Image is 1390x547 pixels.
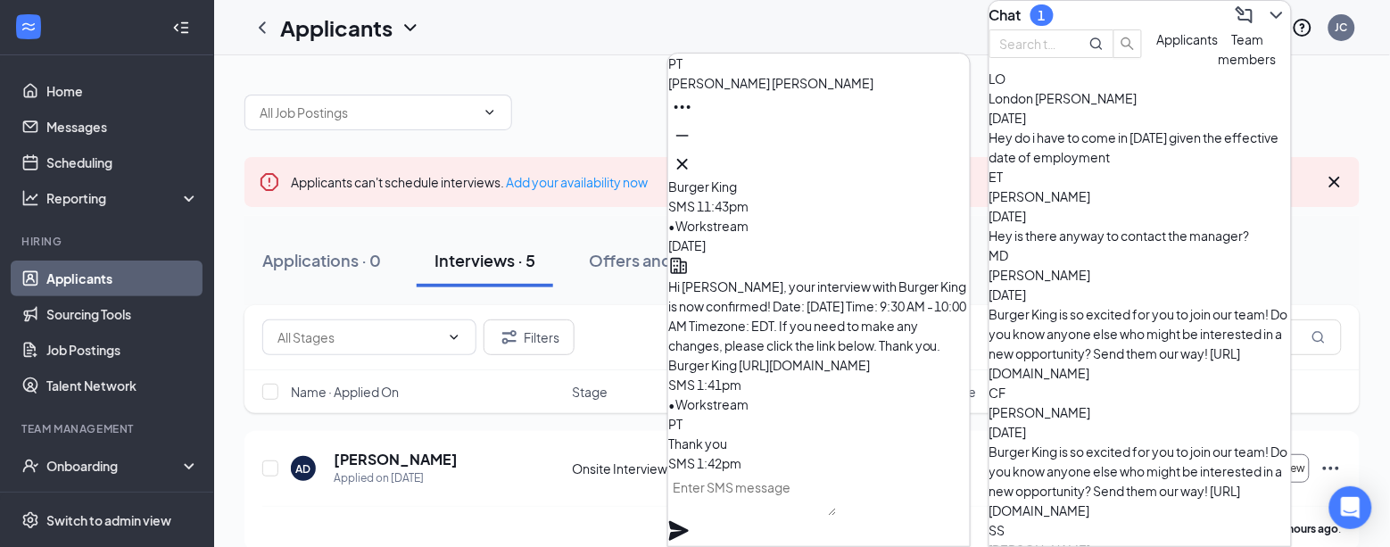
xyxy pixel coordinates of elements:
div: JC [1336,20,1348,35]
svg: ChevronDown [447,330,461,344]
svg: ChevronLeft [252,17,273,38]
div: Reporting [46,189,200,207]
a: Add your availability now [506,174,648,190]
div: SS [989,520,1291,540]
input: Search team member [1000,34,1064,54]
svg: Plane [668,520,690,542]
span: search [1114,37,1141,51]
span: Applicants can't schedule interviews. [291,174,648,190]
div: Hiring [21,234,195,249]
button: Minimize [668,121,697,150]
div: Open Intercom Messenger [1329,486,1372,529]
svg: Filter [499,327,520,348]
div: LO [989,69,1291,88]
span: [DATE] [668,237,706,253]
h3: Chat [989,5,1022,25]
a: Team [46,484,199,519]
svg: Collapse [172,19,190,37]
button: Filter Filters [484,319,575,355]
div: SMS 1:42pm [668,453,970,473]
b: 12 hours ago [1274,522,1339,535]
div: PT [668,54,970,73]
span: • Workstream [668,396,749,412]
input: All Job Postings [260,103,476,122]
svg: ChevronDown [483,105,497,120]
a: Home [46,73,199,109]
svg: MagnifyingGlass [1089,37,1104,51]
div: Applications · 0 [262,249,381,271]
button: ComposeMessage [1230,1,1259,29]
a: Messages [46,109,199,145]
button: ChevronDown [1262,1,1291,29]
div: SMS 11:43pm [668,196,970,216]
div: Switch to admin view [46,511,171,529]
svg: Ellipses [1320,458,1342,479]
a: Talent Network [46,368,199,403]
span: [DATE] [989,286,1027,303]
div: AD [296,461,311,477]
input: All Stages [277,327,440,347]
div: Onsite Interview [572,460,707,477]
h1: Applicants [280,12,393,43]
span: • Workstream [668,218,749,234]
span: Hi [PERSON_NAME], your interview with Burger King is now confirmed! Date: [DATE] Time: 9:30 AM - ... [668,278,967,373]
span: Thank you [668,435,727,452]
svg: Analysis [21,189,39,207]
div: Onboarding [46,457,184,475]
svg: MagnifyingGlass [1311,330,1326,344]
svg: Error [259,171,280,193]
div: CF [989,383,1291,402]
div: Hey is there anyway to contact the manager? [989,226,1291,245]
svg: Settings [21,511,39,529]
svg: UserCheck [21,457,39,475]
svg: Ellipses [672,96,693,118]
div: 1 [1038,8,1046,23]
div: ET [989,167,1291,186]
span: Stage [572,383,608,401]
svg: ChevronDown [1266,4,1287,26]
span: [PERSON_NAME] [989,267,1091,283]
span: [DATE] [989,424,1027,440]
svg: Minimize [672,125,693,146]
span: [PERSON_NAME] [989,404,1091,420]
button: Cross [668,150,697,178]
button: search [1113,29,1142,58]
div: SMS 1:41pm [668,375,970,394]
a: Scheduling [46,145,199,180]
span: Name · Applied On [291,383,399,401]
span: [DATE] [989,208,1027,224]
h5: [PERSON_NAME] [334,450,458,469]
div: MD [989,245,1291,265]
span: [PERSON_NAME] [989,188,1091,204]
span: London [PERSON_NAME] [989,90,1138,106]
div: Team Management [21,421,195,436]
a: Sourcing Tools [46,296,199,332]
a: Job Postings [46,332,199,368]
span: Applicants [1157,31,1219,47]
span: [PERSON_NAME] [PERSON_NAME] [668,75,873,91]
svg: ChevronDown [400,17,421,38]
button: Ellipses [668,93,697,121]
svg: WorkstreamLogo [20,18,37,36]
div: Applied on [DATE] [334,469,458,487]
div: Hey do i have to come in [DATE] given the effective date of employment [989,128,1291,167]
div: Burger King is so excited for you to join our team! Do you know anyone else who might be interest... [989,442,1291,520]
svg: ComposeMessage [1234,4,1255,26]
svg: QuestionInfo [1292,17,1313,38]
span: [DATE] [989,110,1027,126]
svg: Company [668,255,690,277]
a: Applicants [46,261,199,296]
svg: Cross [672,153,693,175]
div: Burger King is so excited for you to join our team! Do you know anyone else who might be interest... [989,304,1291,383]
div: PT [668,414,970,434]
div: Offers and hires · 238 [589,249,752,271]
span: Team members [1219,31,1277,67]
div: Interviews · 5 [434,249,535,271]
svg: Cross [1324,171,1345,193]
